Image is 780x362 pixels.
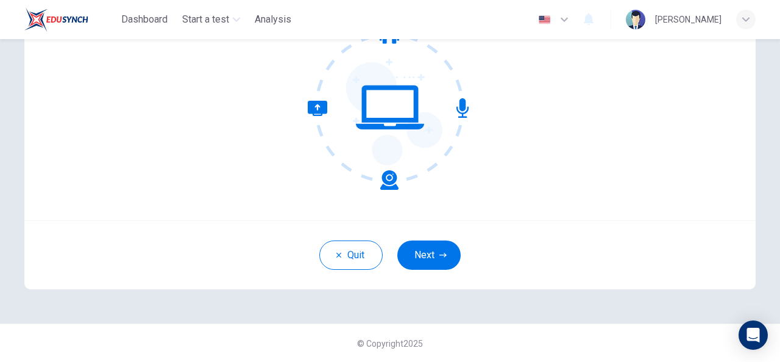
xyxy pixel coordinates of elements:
span: Start a test [182,12,229,27]
img: Profile picture [626,10,645,29]
span: Dashboard [121,12,168,27]
img: en [537,15,552,24]
span: © Copyright 2025 [357,339,423,349]
img: EduSynch logo [24,7,88,32]
button: Quit [319,241,383,270]
div: [PERSON_NAME] [655,12,721,27]
span: Analysis [255,12,291,27]
button: Analysis [250,9,296,31]
div: Open Intercom Messenger [739,320,768,350]
a: EduSynch logo [24,7,116,32]
button: Next [397,241,461,270]
button: Dashboard [116,9,172,31]
button: Start a test [177,9,245,31]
